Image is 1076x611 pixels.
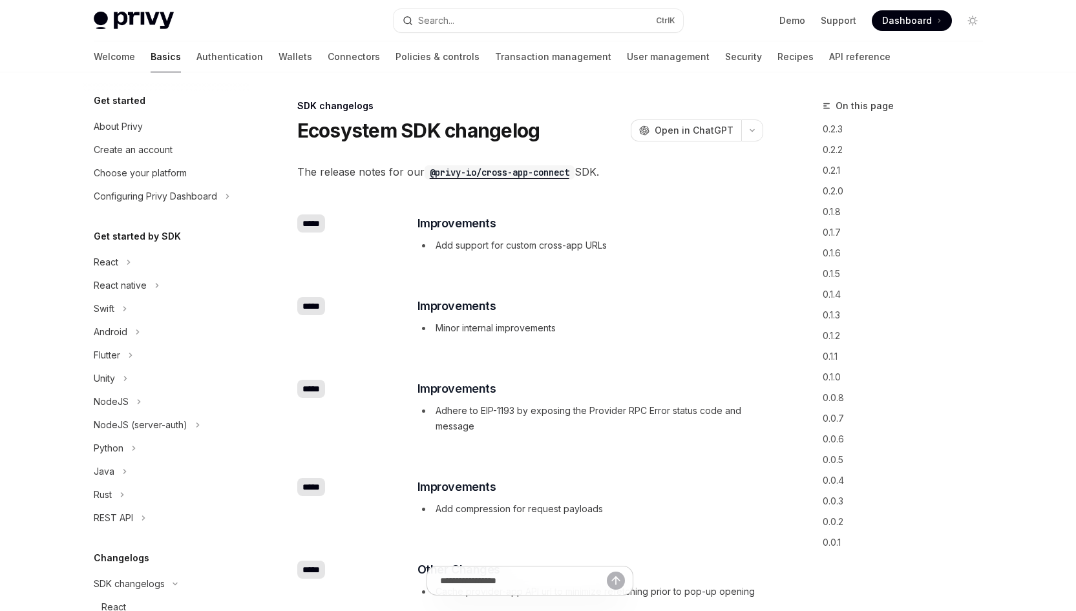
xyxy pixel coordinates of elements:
[417,403,762,434] li: Adhere to EIP-1193 by exposing the Provider RPC Error status code and message
[83,483,249,506] button: Toggle Rust section
[417,238,762,253] li: Add support for custom cross-app URLs
[882,14,932,27] span: Dashboard
[279,41,312,72] a: Wallets
[655,124,733,137] span: Open in ChatGPT
[83,138,249,161] a: Create an account
[94,142,173,158] div: Create an account
[962,10,983,31] button: Toggle dark mode
[83,390,249,413] button: Toggle NodeJS section
[94,301,114,316] div: Swift
[417,320,762,336] li: Minor internal improvements
[823,264,993,284] a: 0.1.5
[656,16,675,26] span: Ctrl K
[94,324,127,340] div: Android
[94,510,133,526] div: REST API
[83,344,249,367] button: Toggle Flutter section
[83,115,249,138] a: About Privy
[83,274,249,297] button: Toggle React native section
[94,371,115,386] div: Unity
[151,41,181,72] a: Basics
[94,417,187,433] div: NodeJS (server-auth)
[94,12,174,30] img: light logo
[823,305,993,326] a: 0.1.3
[823,532,993,553] a: 0.0.1
[94,189,217,204] div: Configuring Privy Dashboard
[94,119,143,134] div: About Privy
[83,161,249,185] a: Choose your platform
[836,98,894,114] span: On this page
[83,572,249,595] button: Toggle SDK changelogs section
[777,41,814,72] a: Recipes
[418,13,454,28] div: Search...
[94,254,118,270] div: React
[823,512,993,532] a: 0.0.2
[821,14,856,27] a: Support
[396,41,480,72] a: Policies & controls
[823,388,993,408] a: 0.0.8
[823,119,993,140] a: 0.2.3
[823,429,993,450] a: 0.0.6
[83,367,249,390] button: Toggle Unity section
[394,9,683,32] button: Open search
[779,14,805,27] a: Demo
[823,284,993,305] a: 0.1.4
[823,222,993,243] a: 0.1.7
[823,181,993,202] a: 0.2.0
[94,576,165,592] div: SDK changelogs
[83,251,249,274] button: Toggle React section
[823,470,993,491] a: 0.0.4
[83,460,249,483] button: Toggle Java section
[829,41,891,72] a: API reference
[297,119,540,142] h1: Ecosystem SDK changelog
[823,326,993,346] a: 0.1.2
[94,487,112,502] div: Rust
[823,408,993,429] a: 0.0.7
[823,346,993,367] a: 0.1.1
[823,140,993,160] a: 0.2.2
[94,394,129,409] div: NodeJS
[823,450,993,470] a: 0.0.5
[607,572,625,590] button: Send message
[328,41,380,72] a: Connectors
[425,165,575,180] code: @privy-io/cross-app-connect
[94,464,114,479] div: Java
[725,41,762,72] a: Security
[94,550,149,566] h5: Changelogs
[417,380,496,398] span: Improvements
[94,41,135,72] a: Welcome
[823,202,993,222] a: 0.1.8
[823,160,993,181] a: 0.2.1
[83,185,249,208] button: Toggle Configuring Privy Dashboard section
[83,437,249,460] button: Toggle Python section
[297,163,763,181] span: The release notes for our SDK.
[417,501,762,517] li: Add compression for request payloads
[94,165,187,181] div: Choose your platform
[823,491,993,512] a: 0.0.3
[297,99,763,112] div: SDK changelogs
[417,214,496,233] span: Improvements
[631,119,741,141] button: Open in ChatGPT
[495,41,611,72] a: Transaction management
[94,440,123,456] div: Python
[94,278,147,293] div: React native
[872,10,952,31] a: Dashboard
[83,413,249,437] button: Toggle NodeJS (server-auth) section
[83,506,249,530] button: Toggle REST API section
[83,297,249,320] button: Toggle Swift section
[94,93,145,109] h5: Get started
[94,347,120,363] div: Flutter
[417,561,500,579] span: Other Changes
[627,41,710,72] a: User management
[440,566,607,595] input: Ask a question...
[823,367,993,388] a: 0.1.0
[196,41,263,72] a: Authentication
[83,320,249,344] button: Toggle Android section
[425,165,575,178] a: @privy-io/cross-app-connect
[417,478,496,496] span: Improvements
[417,297,496,315] span: Improvements
[94,229,181,244] h5: Get started by SDK
[823,243,993,264] a: 0.1.6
